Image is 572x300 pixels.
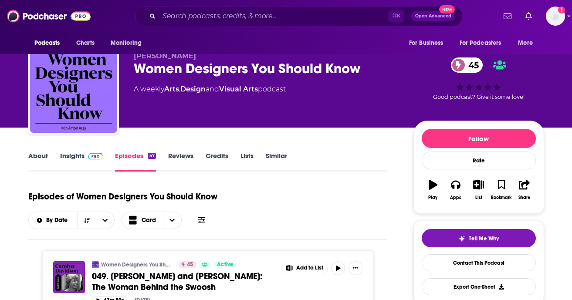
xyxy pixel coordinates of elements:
button: List [467,174,490,206]
button: open menu [512,35,544,51]
img: tell me why sparkle [458,235,465,242]
span: , [179,85,180,93]
h2: Choose List sort [28,212,115,229]
img: User Profile [546,7,565,26]
button: Show profile menu [546,7,565,26]
a: Lists [240,152,254,172]
button: open menu [105,35,153,51]
span: ⌘ K [388,10,404,22]
a: Visual Arts [219,85,258,93]
span: New [439,5,455,13]
a: Women Designers You Should Know [101,261,173,268]
div: Search podcasts, credits, & more... [135,6,463,26]
span: Logged in as redsetterpr [546,7,565,26]
span: 45 [460,57,483,73]
button: Choose View [122,212,182,229]
div: Apps [450,195,461,200]
img: Podchaser - Follow, Share and Rate Podcasts [7,8,91,24]
span: More [518,37,533,49]
div: A weekly podcast [134,84,286,94]
a: Credits [206,152,228,172]
span: Active [217,260,234,269]
span: For Business [409,37,443,49]
button: open menu [96,212,114,229]
button: Apps [444,174,467,206]
span: Tell Me Why [469,235,499,242]
span: 049. [PERSON_NAME] and [PERSON_NAME]: The Woman Behind the Swoosh [92,271,262,293]
div: Bookmark [491,195,511,200]
a: 049. [PERSON_NAME] and [PERSON_NAME]: The Woman Behind the Swoosh [92,271,276,293]
button: open menu [28,35,71,51]
span: Monitoring [111,37,142,49]
button: open menu [29,217,78,223]
a: Design [180,85,206,93]
a: 45 [451,57,483,73]
button: Play [422,174,444,206]
span: Add to List [296,265,323,271]
div: List [475,195,482,200]
button: tell me why sparkleTell Me Why [422,229,536,247]
span: Card [142,217,156,223]
div: 57 [148,153,156,159]
div: Play [428,195,437,200]
button: Bookmark [490,174,513,206]
div: 45Good podcast? Give it some love! [413,52,544,106]
svg: Add a profile image [558,7,565,13]
img: Podchaser Pro [88,153,103,160]
button: Export One-Sheet [422,278,536,295]
div: Share [518,195,530,200]
a: Charts [71,35,100,51]
span: 45 [187,260,193,269]
h1: Episodes of Women Designers You Should Know [28,191,217,202]
a: Show notifications dropdown [522,9,535,24]
a: Show notifications dropdown [500,9,515,24]
span: Charts [76,37,95,49]
button: Follow [422,129,536,148]
button: Sort Direction [78,212,96,229]
a: Reviews [168,152,193,172]
span: Open Advanced [415,14,451,18]
a: InsightsPodchaser Pro [60,152,103,172]
span: For Podcasters [460,37,501,49]
button: Show More Button [282,261,328,275]
span: Podcasts [34,37,60,49]
a: Contact This Podcast [422,254,536,271]
a: 45 [179,261,196,268]
input: Search podcasts, credits, & more... [159,9,388,23]
button: open menu [403,35,454,51]
img: Women Designers You Should Know [92,261,99,268]
a: Similar [266,152,287,172]
img: Women Designers You Should Know [30,46,117,133]
span: Good podcast? Give it some love! [433,94,525,100]
button: Share [513,174,535,206]
div: Rate [422,152,536,169]
a: About [28,152,48,172]
img: 049. Carolyn Davidson and Sarah Williams: The Woman Behind the Swoosh [53,261,85,293]
button: open menu [454,35,514,51]
span: and [206,85,219,93]
span: By Date [46,217,71,223]
span: [PERSON_NAME] [134,52,196,60]
a: Episodes57 [115,152,156,172]
a: Active [213,261,237,268]
a: Arts [164,85,179,93]
button: Open AdvancedNew [411,11,455,21]
button: Show More Button [349,261,362,275]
